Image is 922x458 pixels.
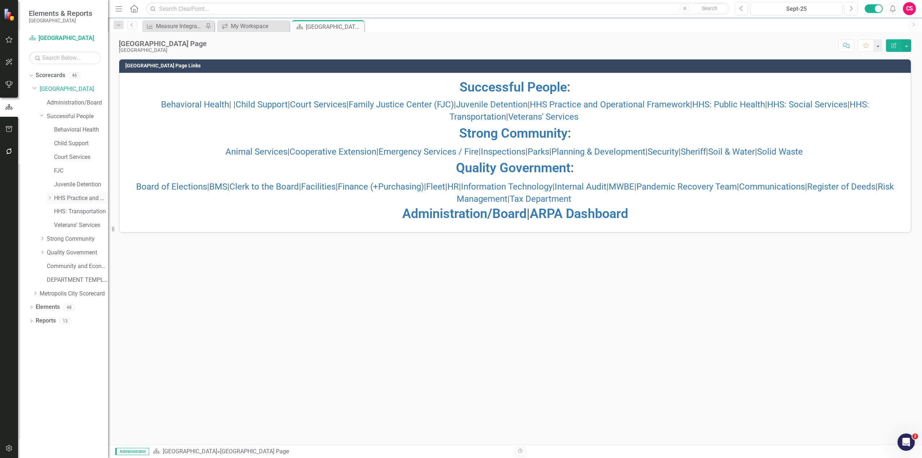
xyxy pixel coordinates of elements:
a: Quality Government [47,249,108,257]
a: HHS Practice and Operational Framework [530,99,690,110]
a: Measure Integration Information [144,22,203,31]
span: | | | | | | | | | [225,147,805,157]
span: : [456,160,574,175]
button: Sept-25 [750,2,842,15]
a: Animal Services [225,147,287,157]
a: Reports [36,317,56,325]
a: Juvenile Detention [456,99,528,110]
a: Parks [528,147,549,157]
a: BMS [209,182,227,192]
span: : [459,126,571,141]
a: Sheriff [681,147,706,157]
a: Emergency Services / Fire [379,147,479,157]
a: Planning & Development [551,147,645,157]
a: Internal Audit [555,182,607,192]
a: ARPA Dashboard [530,206,628,221]
a: Child Support [54,139,108,148]
button: CS [903,2,916,15]
a: Fleet [426,182,445,192]
a: Quality Government [456,160,570,175]
a: Veterans' Services [508,112,578,122]
a: Administration/Board [47,99,108,107]
a: Metropolis City Scorecard [40,290,108,298]
a: FJC [54,167,108,175]
a: [GEOGRAPHIC_DATA] [40,85,108,93]
a: Facilities [301,182,336,192]
a: Information Technology [461,182,552,192]
a: Cooperative Extension [290,147,376,157]
input: Search Below... [29,52,101,64]
a: Inspections [481,147,525,157]
a: Finance (+Purchasing) [338,182,424,192]
a: MWBE [609,182,634,192]
img: ClearPoint Strategy [4,8,16,21]
a: Clerk to the Board [229,182,299,192]
input: Search ClearPoint... [146,3,729,15]
a: Security [648,147,679,157]
div: » [153,448,510,456]
a: Behavioral Health [161,99,229,110]
a: Elements [36,303,60,311]
div: 46 [69,72,80,79]
a: Behavioral Health [54,126,108,134]
small: [GEOGRAPHIC_DATA] [29,18,92,23]
a: DEPARTMENT TEMPLATE [47,276,108,284]
span: | [402,206,628,221]
a: HHS: Public Health [692,99,765,110]
a: Community and Economic Indicators [47,262,108,271]
a: Strong Community [47,235,108,243]
a: Board of Elections [136,182,207,192]
a: Successful People [47,112,108,121]
div: [GEOGRAPHIC_DATA] Page [220,448,289,455]
a: HHS Practice and Operational Framework [54,194,108,203]
a: Scorecards [36,71,65,80]
span: Search [702,5,717,11]
a: Administration/Board [402,206,527,221]
div: Measure Integration Information [156,22,203,31]
a: Solid Waste [757,147,803,157]
div: My Workspace [231,22,287,31]
a: My Workspace [219,22,287,31]
a: Pandemic Recovery Team [636,182,737,192]
a: [GEOGRAPHIC_DATA] [163,448,217,455]
div: 48 [63,304,75,310]
a: Tax Department [510,194,571,204]
h3: [GEOGRAPHIC_DATA] Page Links [125,63,907,68]
a: HHS: Transportation [54,208,108,216]
span: Elements & Reports [29,9,92,18]
a: Strong Community [459,126,568,141]
div: [GEOGRAPHIC_DATA] Page [119,40,207,48]
a: Court Services [290,99,346,110]
a: Child Support [236,99,288,110]
span: : [460,80,570,95]
a: Communications [739,182,805,192]
span: | | | | | | | | | | | | | | [136,182,894,204]
div: [GEOGRAPHIC_DATA] Page [306,22,362,31]
a: Veterans' Services [54,221,108,230]
a: HHS: Social Services [767,99,847,110]
a: Family Justice Center (FJC) [349,99,454,110]
span: Administrator [115,448,149,455]
a: Soil & Water [708,147,755,157]
span: | | | | | | | | | | [161,99,869,122]
iframe: Intercom live chat [898,433,915,451]
a: Court Services [54,153,108,161]
a: Juvenile Detention [54,181,108,189]
a: [GEOGRAPHIC_DATA] [29,34,101,43]
a: Register of Deeds [807,182,876,192]
a: HR [447,182,459,192]
div: [GEOGRAPHIC_DATA] [119,48,207,53]
button: Search [691,4,728,14]
span: 2 [912,433,918,439]
div: Sept-25 [753,5,840,13]
div: 13 [59,318,71,324]
a: Successful People [460,80,567,95]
